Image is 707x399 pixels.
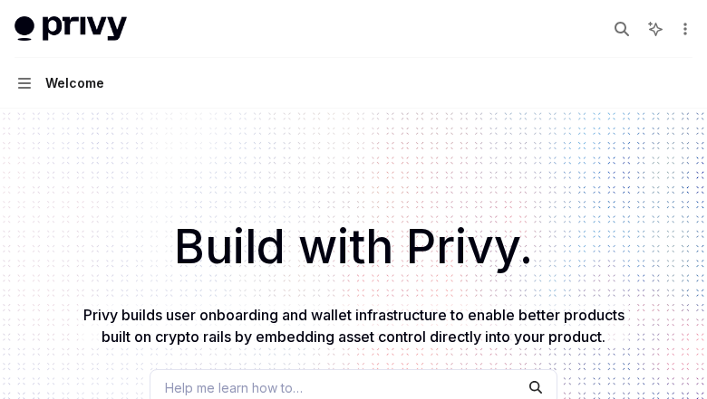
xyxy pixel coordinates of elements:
div: Welcome [45,72,104,94]
span: Help me learn how to… [165,378,303,397]
span: Privy builds user onboarding and wallet infrastructure to enable better products built on crypto ... [83,306,625,346]
button: More actions [674,16,692,42]
img: light logo [15,16,127,42]
h1: Build with Privy. [29,212,678,282]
